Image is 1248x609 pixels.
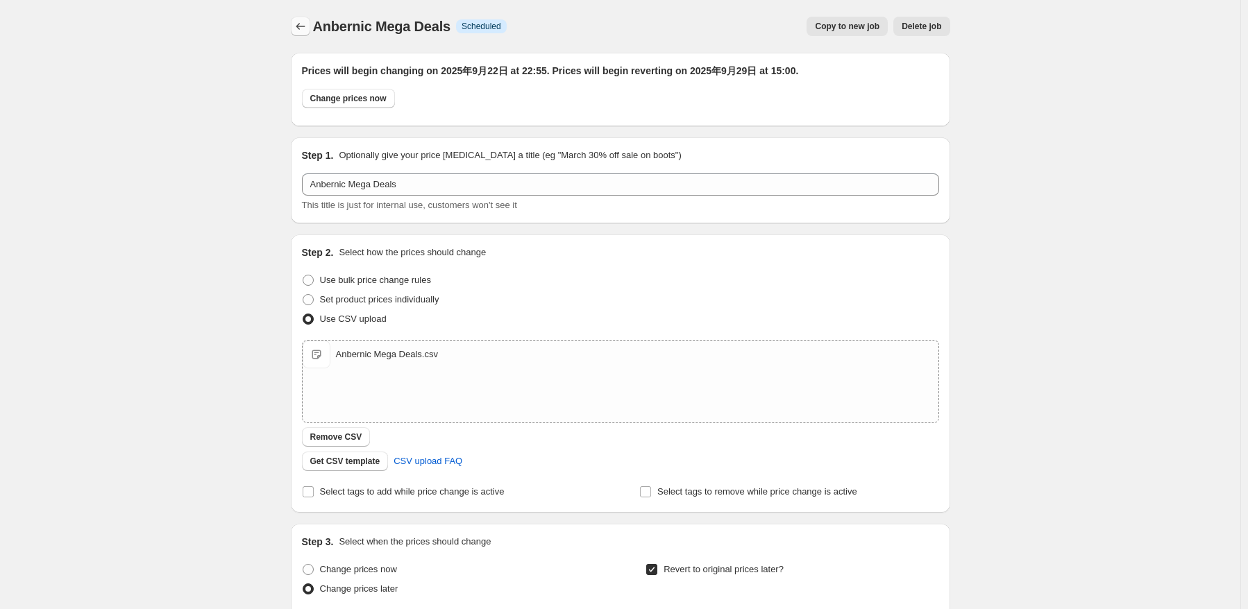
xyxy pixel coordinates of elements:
button: Change prices now [302,89,395,108]
h2: Prices will begin changing on 2025年9月22日 at 22:55. Prices will begin reverting on 2025年9月29日 at 1... [302,64,939,78]
button: Price change jobs [291,17,310,36]
button: Remove CSV [302,427,371,447]
span: Scheduled [462,21,501,32]
button: Get CSV template [302,452,389,471]
span: Remove CSV [310,431,362,443]
span: Select tags to add while price change is active [320,486,505,497]
span: CSV upload FAQ [394,454,462,468]
span: This title is just for internal use, customers won't see it [302,200,517,210]
span: Copy to new job [815,21,879,32]
div: Anbernic Mega Deals.csv [336,348,438,361]
span: Change prices now [310,93,387,104]
input: 30% off holiday sale [302,173,939,196]
span: Use CSV upload [320,314,387,324]
p: Select when the prices should change [339,535,491,549]
span: Get CSV template [310,456,380,467]
span: Set product prices individually [320,294,439,304]
a: CSV upload FAQ [385,450,471,472]
p: Select how the prices should change [339,246,486,259]
span: Change prices now [320,564,397,574]
span: Use bulk price change rules [320,275,431,285]
span: Delete job [902,21,941,32]
p: Optionally give your price [MEDICAL_DATA] a title (eg "March 30% off sale on boots") [339,148,681,162]
button: Delete job [893,17,950,36]
span: Change prices later [320,583,398,594]
span: Revert to original prices later? [664,564,784,574]
span: Select tags to remove while price change is active [657,486,857,497]
h2: Step 1. [302,148,334,162]
h2: Step 3. [302,535,334,549]
span: Anbernic Mega Deals [313,19,451,34]
button: Copy to new job [807,17,888,36]
h2: Step 2. [302,246,334,259]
